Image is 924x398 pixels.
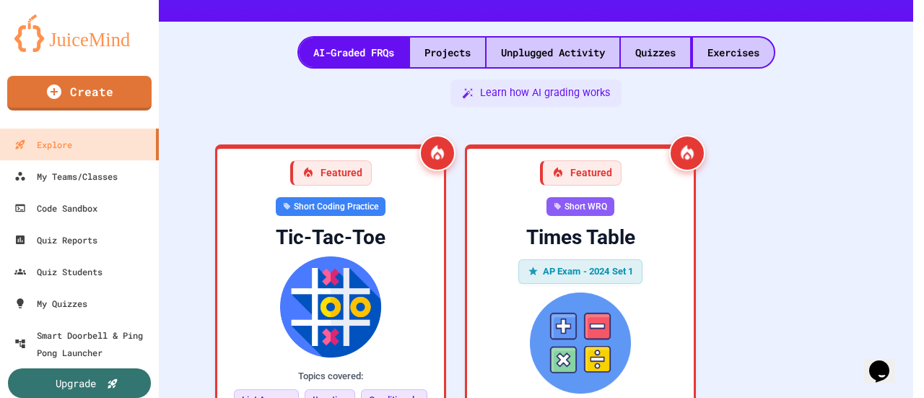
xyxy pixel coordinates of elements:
[229,369,432,384] div: Topics covered:
[479,293,682,394] img: Times Table
[621,38,690,67] div: Quizzes
[14,199,97,217] div: Code Sandbox
[299,38,409,67] div: AI-Graded FRQs
[487,38,619,67] div: Unplugged Activity
[410,38,485,67] div: Projects
[480,85,610,101] span: Learn how AI grading works
[14,168,118,185] div: My Teams/Classes
[14,231,97,248] div: Quiz Reports
[229,225,432,251] div: Tic-Tac-Toe
[546,197,614,216] div: Short WRQ
[14,295,87,312] div: My Quizzes
[229,256,432,358] img: Tic-Tac-Toe
[479,225,682,251] div: Times Table
[290,160,372,186] div: Featured
[14,136,72,153] div: Explore
[7,76,152,111] a: Create
[14,326,153,361] div: Smart Doorbell & Ping Pong Launcher
[863,340,910,384] iframe: chat widget
[56,376,96,391] div: Upgrade
[14,263,103,280] div: Quiz Students
[693,38,774,67] div: Exercises
[540,160,622,186] div: Featured
[276,197,385,216] div: Short Coding Practice
[14,14,144,52] img: logo-orange.svg
[518,259,643,284] div: AP Exam - 2024 Set 1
